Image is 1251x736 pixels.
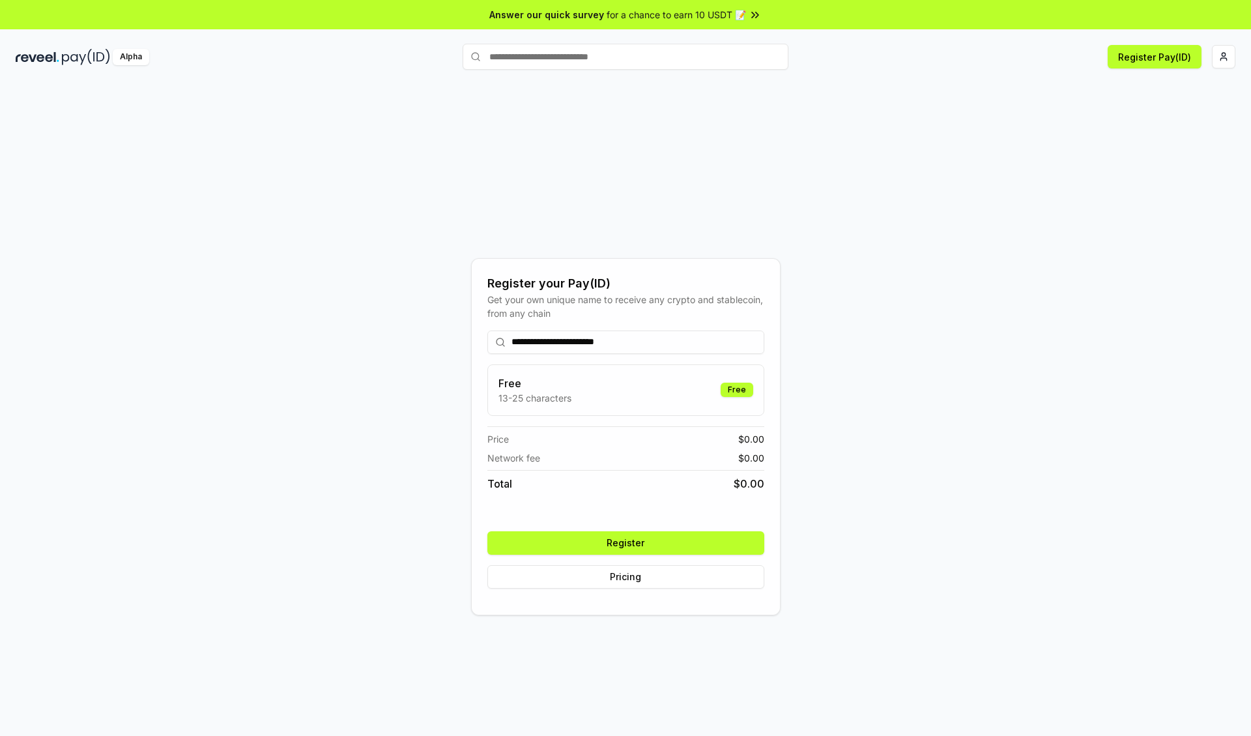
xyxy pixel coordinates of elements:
[113,49,149,65] div: Alpha
[734,476,764,492] span: $ 0.00
[487,531,764,555] button: Register
[487,451,540,465] span: Network fee
[738,451,764,465] span: $ 0.00
[487,432,509,446] span: Price
[487,565,764,589] button: Pricing
[738,432,764,446] span: $ 0.00
[607,8,746,22] span: for a chance to earn 10 USDT 📝
[487,274,764,293] div: Register your Pay(ID)
[62,49,110,65] img: pay_id
[721,383,753,397] div: Free
[16,49,59,65] img: reveel_dark
[487,293,764,320] div: Get your own unique name to receive any crypto and stablecoin, from any chain
[1108,45,1201,68] button: Register Pay(ID)
[489,8,604,22] span: Answer our quick survey
[498,391,571,405] p: 13-25 characters
[498,375,571,391] h3: Free
[487,476,512,492] span: Total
